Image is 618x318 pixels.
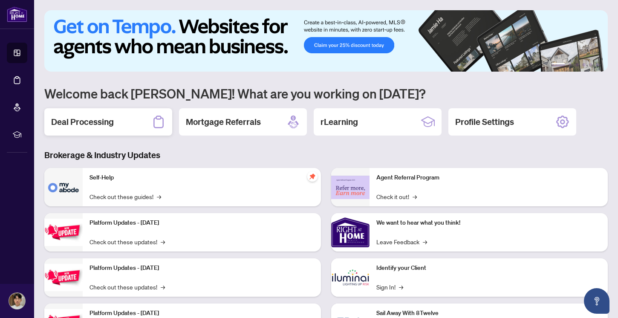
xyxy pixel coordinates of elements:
[376,282,403,292] a: Sign In!→
[90,192,161,201] a: Check out these guides!→
[44,264,83,291] img: Platform Updates - July 8, 2025
[90,309,314,318] p: Platform Updates - [DATE]
[9,293,25,309] img: Profile Icon
[589,63,592,66] button: 5
[44,219,83,246] img: Platform Updates - July 21, 2025
[44,168,83,206] img: Self-Help
[582,63,586,66] button: 4
[90,173,314,182] p: Self-Help
[376,218,601,228] p: We want to hear what you think!
[321,116,358,128] h2: rLearning
[376,263,601,273] p: Identify your Client
[455,116,514,128] h2: Profile Settings
[90,282,165,292] a: Check out these updates!→
[331,258,370,297] img: Identify your Client
[569,63,572,66] button: 2
[157,192,161,201] span: →
[7,6,27,22] img: logo
[413,192,417,201] span: →
[376,309,601,318] p: Sail Away With 8Twelve
[376,192,417,201] a: Check it out!→
[376,237,427,246] a: Leave Feedback→
[552,63,565,66] button: 1
[161,237,165,246] span: →
[44,10,608,72] img: Slide 0
[575,63,579,66] button: 3
[584,288,609,314] button: Open asap
[399,282,403,292] span: →
[51,116,114,128] h2: Deal Processing
[186,116,261,128] h2: Mortgage Referrals
[596,63,599,66] button: 6
[307,171,318,182] span: pushpin
[90,263,314,273] p: Platform Updates - [DATE]
[44,85,608,101] h1: Welcome back [PERSON_NAME]! What are you working on [DATE]?
[423,237,427,246] span: →
[376,173,601,182] p: Agent Referral Program
[161,282,165,292] span: →
[90,218,314,228] p: Platform Updates - [DATE]
[44,149,608,161] h3: Brokerage & Industry Updates
[331,213,370,252] img: We want to hear what you think!
[90,237,165,246] a: Check out these updates!→
[331,176,370,199] img: Agent Referral Program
